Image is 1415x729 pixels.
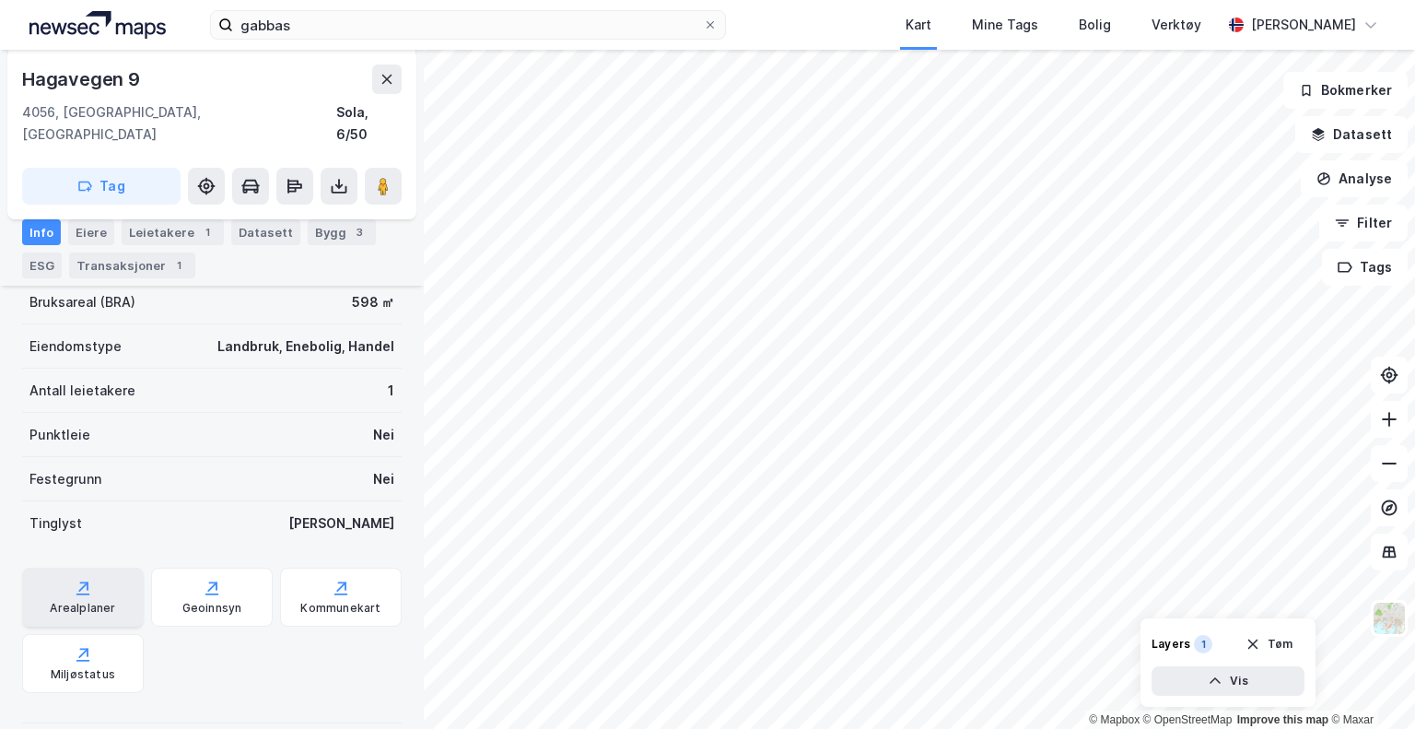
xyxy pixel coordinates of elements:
[1152,14,1201,36] div: Verktøy
[122,219,224,245] div: Leietakere
[373,424,394,446] div: Nei
[217,335,394,358] div: Landbruk, Enebolig, Handel
[1283,72,1408,109] button: Bokmerker
[906,14,931,36] div: Kart
[69,253,195,278] div: Transaksjoner
[1295,116,1408,153] button: Datasett
[22,219,61,245] div: Info
[388,380,394,402] div: 1
[373,468,394,490] div: Nei
[1152,637,1190,652] div: Layers
[29,424,90,446] div: Punktleie
[308,219,376,245] div: Bygg
[231,219,300,245] div: Datasett
[1143,713,1233,726] a: OpenStreetMap
[1301,160,1408,197] button: Analyse
[1079,14,1111,36] div: Bolig
[1319,205,1408,241] button: Filter
[1323,641,1415,729] div: Kontrollprogram for chat
[972,14,1038,36] div: Mine Tags
[50,601,115,616] div: Arealplaner
[1322,249,1408,286] button: Tags
[22,168,181,205] button: Tag
[29,335,122,358] div: Eiendomstype
[233,11,703,39] input: Søk på adresse, matrikkel, gårdeiere, leietakere eller personer
[29,291,135,313] div: Bruksareal (BRA)
[182,601,242,616] div: Geoinnsyn
[68,219,114,245] div: Eiere
[300,601,380,616] div: Kommunekart
[51,667,115,682] div: Miljøstatus
[352,291,394,313] div: 598 ㎡
[29,468,101,490] div: Festegrunn
[1251,14,1356,36] div: [PERSON_NAME]
[29,512,82,535] div: Tinglyst
[288,512,394,535] div: [PERSON_NAME]
[336,101,402,146] div: Sola, 6/50
[1152,666,1304,696] button: Vis
[22,65,144,94] div: Hagavegen 9
[1194,635,1212,653] div: 1
[1237,713,1328,726] a: Improve this map
[22,101,336,146] div: 4056, [GEOGRAPHIC_DATA], [GEOGRAPHIC_DATA]
[29,11,166,39] img: logo.a4113a55bc3d86da70a041830d287a7e.svg
[29,380,135,402] div: Antall leietakere
[22,253,62,278] div: ESG
[1234,629,1304,659] button: Tøm
[1323,641,1415,729] iframe: Chat Widget
[1089,713,1140,726] a: Mapbox
[1372,601,1407,636] img: Z
[198,223,216,241] div: 1
[170,256,188,275] div: 1
[350,223,368,241] div: 3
